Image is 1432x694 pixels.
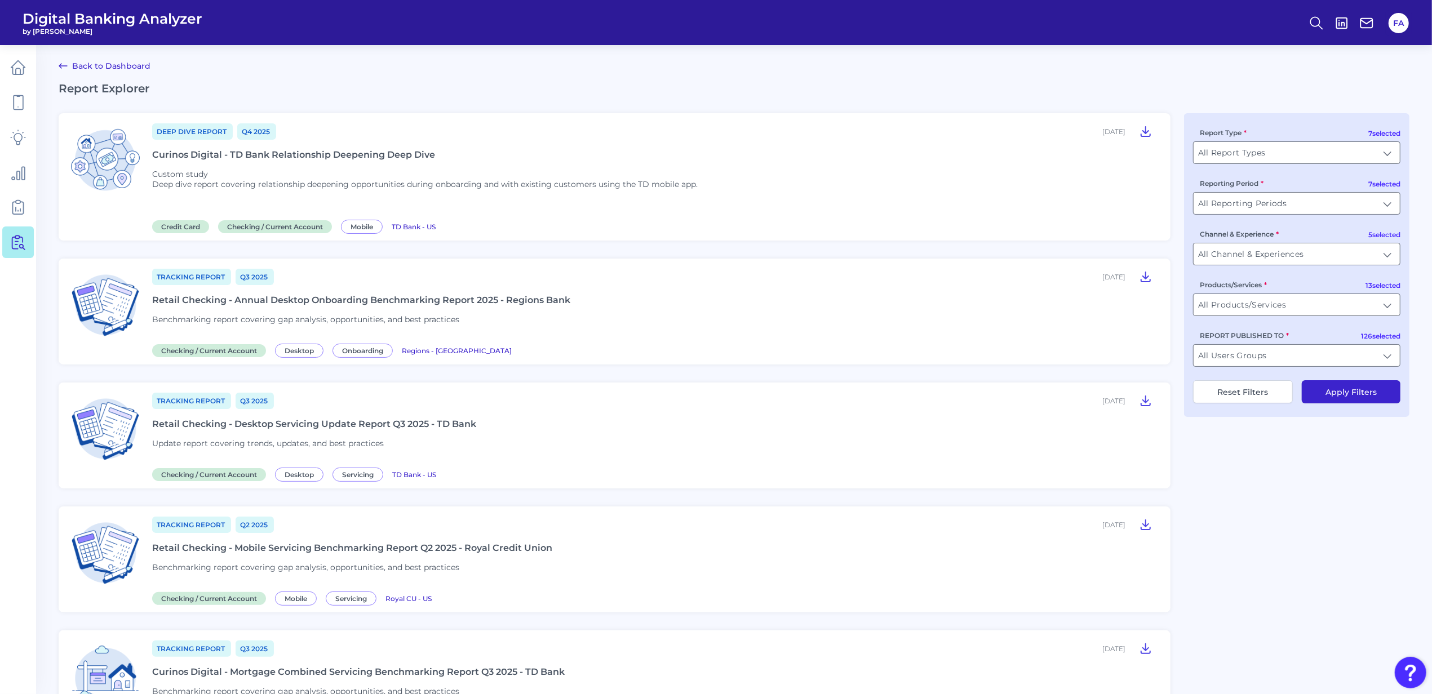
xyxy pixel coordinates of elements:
[152,269,231,285] a: Tracking Report
[152,149,435,160] div: Curinos Digital - TD Bank Relationship Deepening Deep Dive
[152,314,459,324] span: Benchmarking report covering gap analysis, opportunities, and best practices
[152,393,231,409] a: Tracking Report
[341,221,387,232] a: Mobile
[326,591,376,606] span: Servicing
[275,469,328,479] a: Desktop
[1102,397,1125,405] div: [DATE]
[1134,515,1157,533] button: Retail Checking - Mobile Servicing Benchmarking Report Q2 2025 - Royal Credit Union
[1302,380,1400,403] button: Apply Filters
[68,515,143,591] img: Checking / Current Account
[23,27,202,35] span: by [PERSON_NAME]
[326,593,381,603] a: Servicing
[23,10,202,27] span: Digital Banking Analyzer
[1193,380,1293,403] button: Reset Filters
[392,470,436,479] span: TD Bank - US
[392,221,436,232] a: TD Bank - US
[402,345,512,355] a: Regions - [GEOGRAPHIC_DATA]
[152,469,271,479] a: Checking / Current Account
[68,268,143,343] img: Checking / Current Account
[152,295,570,305] div: Retail Checking - Annual Desktop Onboarding Benchmarking Report 2025 - Regions Bank
[332,468,383,482] span: Servicing
[152,468,266,481] span: Checking / Current Account
[1200,331,1289,340] label: REPORT PUBLISHED TO
[1200,179,1263,188] label: Reporting Period
[275,591,317,606] span: Mobile
[152,438,384,448] span: Update report covering trends, updates, and best practices
[275,345,328,355] a: Desktop
[332,345,397,355] a: Onboarding
[152,345,271,355] a: Checking / Current Account
[236,517,274,533] a: Q2 2025
[59,59,150,73] a: Back to Dashboard
[152,593,271,603] a: Checking / Current Account
[1200,128,1247,137] label: Report Type
[152,592,266,605] span: Checking / Current Account
[1134,392,1157,410] button: Retail Checking - Desktop Servicing Update Report Q3 2025 - TD Bank
[152,419,476,429] div: Retail Checking - Desktop Servicing Update Report Q3 2025 - TD Bank
[1395,657,1426,688] button: Open Resource Center
[152,169,208,179] span: Custom study
[1134,122,1157,140] button: Curinos Digital - TD Bank Relationship Deepening Deep Dive
[59,82,1409,95] h2: Report Explorer
[275,344,323,358] span: Desktop
[152,640,231,657] a: Tracking Report
[1102,520,1125,529] div: [DATE]
[68,392,143,467] img: Checking / Current Account
[236,640,274,657] a: Q3 2025
[152,123,233,140] a: Deep Dive Report
[332,469,388,479] a: Servicing
[152,666,565,677] div: Curinos Digital - Mortgage Combined Servicing Benchmarking Report Q3 2025 - TD Bank
[152,179,698,189] p: Deep dive report covering relationship deepening opportunities during onboarding and with existin...
[152,517,231,533] a: Tracking Report
[1102,273,1125,281] div: [DATE]
[1200,230,1279,238] label: Channel & Experience
[385,594,432,603] span: Royal CU - US
[237,123,276,140] a: Q4 2025
[1200,281,1267,289] label: Products/Services
[236,269,274,285] a: Q3 2025
[402,346,512,355] span: Regions - [GEOGRAPHIC_DATA]
[275,593,321,603] a: Mobile
[218,221,336,232] a: Checking / Current Account
[385,593,432,603] a: Royal CU - US
[152,562,459,572] span: Benchmarking report covering gap analysis, opportunities, and best practices
[1389,13,1409,33] button: FA
[152,344,266,357] span: Checking / Current Account
[341,220,383,234] span: Mobile
[1102,127,1125,136] div: [DATE]
[152,542,552,553] div: Retail Checking - Mobile Servicing Benchmarking Report Q2 2025 - Royal Credit Union
[236,393,274,409] a: Q3 2025
[152,221,214,232] a: Credit Card
[1134,639,1157,657] button: Curinos Digital - Mortgage Combined Servicing Benchmarking Report Q3 2025 - TD Bank
[332,344,393,358] span: Onboarding
[275,468,323,482] span: Desktop
[392,469,436,479] a: TD Bank - US
[152,220,209,233] span: Credit Card
[392,223,436,231] span: TD Bank - US
[1102,644,1125,653] div: [DATE]
[68,122,143,198] img: Credit Card
[218,220,332,233] span: Checking / Current Account
[1134,268,1157,286] button: Retail Checking - Annual Desktop Onboarding Benchmarking Report 2025 - Regions Bank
